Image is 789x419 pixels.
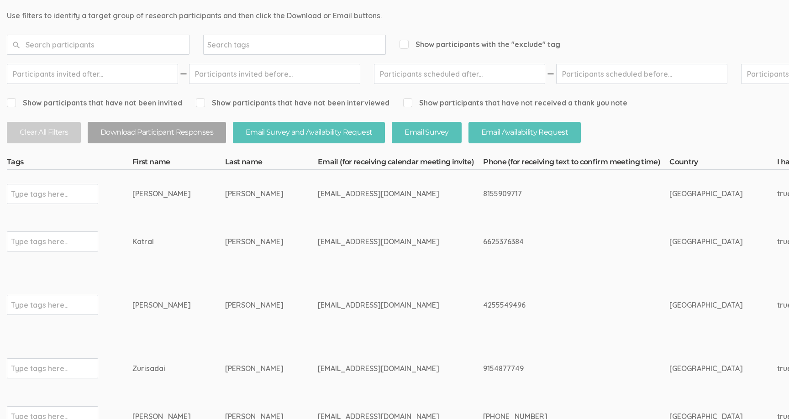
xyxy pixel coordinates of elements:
button: Email Survey and Availability Request [233,122,385,143]
div: [GEOGRAPHIC_DATA] [669,363,743,374]
div: [GEOGRAPHIC_DATA] [669,300,743,310]
input: Participants invited after... [7,64,178,84]
th: Last name [225,157,318,170]
span: Show participants that have not been interviewed [196,98,389,108]
span: Show participants that have not received a thank you note [403,98,627,108]
div: 6625376384 [483,236,635,247]
input: Type tags here... [11,188,68,200]
img: dash.svg [546,64,555,84]
input: Search tags [207,39,264,51]
div: [PERSON_NAME] [225,363,284,374]
th: Phone (for receiving text to confirm meeting time) [483,157,669,170]
iframe: Chat Widget [743,375,789,419]
div: [EMAIL_ADDRESS][DOMAIN_NAME] [318,189,449,199]
input: Search participants [7,35,189,55]
button: Clear All Filters [7,122,81,143]
th: Country [669,157,777,170]
input: Type tags here... [11,299,68,311]
input: Participants scheduled before... [556,64,727,84]
div: [EMAIL_ADDRESS][DOMAIN_NAME] [318,300,449,310]
th: Tags [7,157,132,170]
th: Email (for receiving calendar meeting invite) [318,157,483,170]
button: Email Availability Request [468,122,581,143]
img: dash.svg [179,64,188,84]
div: Zurisadai [132,363,191,374]
div: 4255549496 [483,300,635,310]
div: [GEOGRAPHIC_DATA] [669,189,743,199]
div: [GEOGRAPHIC_DATA] [669,236,743,247]
div: [PERSON_NAME] [132,189,191,199]
span: Show participants that have not been invited [7,98,182,108]
div: [PERSON_NAME] [132,300,191,310]
div: [EMAIL_ADDRESS][DOMAIN_NAME] [318,236,449,247]
div: [PERSON_NAME] [225,300,284,310]
span: Show participants with the "exclude" tag [400,39,560,50]
button: Email Survey [392,122,461,143]
div: 8155909717 [483,189,635,199]
div: Katral [132,236,191,247]
div: [PERSON_NAME] [225,236,284,247]
input: Participants invited before... [189,64,360,84]
div: [EMAIL_ADDRESS][DOMAIN_NAME] [318,363,449,374]
input: Type tags here... [11,362,68,374]
th: First name [132,157,225,170]
input: Type tags here... [11,236,68,247]
div: 9154877749 [483,363,635,374]
button: Download Participant Responses [88,122,226,143]
div: [PERSON_NAME] [225,189,284,199]
input: Participants scheduled after... [374,64,545,84]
